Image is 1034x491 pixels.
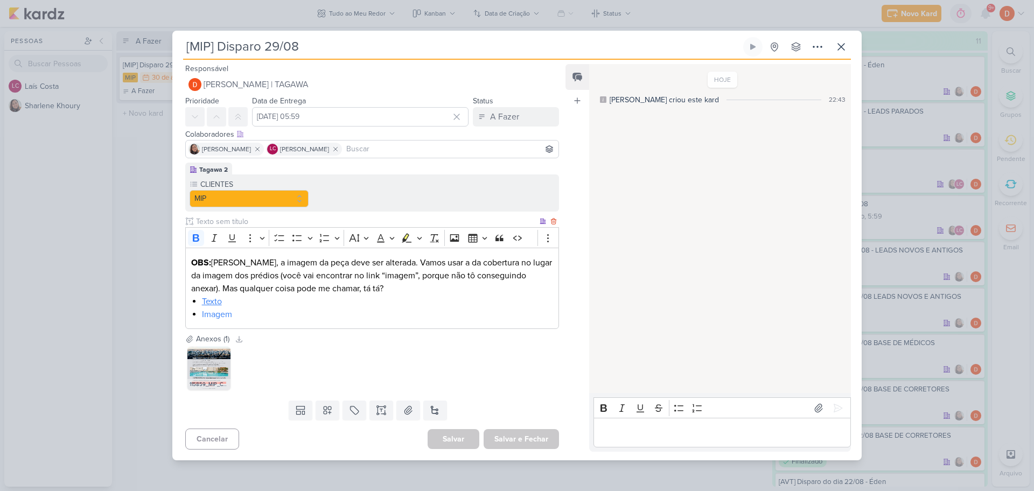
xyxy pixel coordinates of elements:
button: MIP [190,190,309,207]
button: Cancelar [185,429,239,450]
div: Editor editing area: main [593,418,851,447]
input: Kard Sem Título [183,37,741,57]
p: LC [270,146,276,152]
label: CLIENTES [199,179,309,190]
button: [PERSON_NAME] | TAGAWA [185,75,559,94]
input: Texto sem título [194,216,537,227]
span: [PERSON_NAME] | TAGAWA [204,78,309,91]
img: ixzyIn52IdBH3opVZx29EVvbE4Aw0Yo4muQmRLQj.jpg [187,347,230,390]
div: [PERSON_NAME] criou este kard [610,94,719,106]
div: 115859_MIP_CONSTRUTORA___E-MAIL_MKT___MARTIM_440__COBERTURA.jpg [187,379,230,390]
div: A Fazer [490,110,519,123]
a: Imagem [202,309,232,320]
img: Sharlene Khoury [189,144,200,155]
button: A Fazer [473,107,559,127]
a: Texto [202,296,222,307]
label: Prioridade [185,96,219,106]
img: Diego Lima | TAGAWA [188,78,201,91]
div: Editor editing area: main [185,248,559,329]
span: [PERSON_NAME] [202,144,251,154]
div: 22:43 [829,95,846,104]
div: Ligar relógio [749,43,757,51]
input: Select a date [252,107,469,127]
div: Laís Costa [267,144,278,155]
div: Editor toolbar [593,397,851,418]
input: Buscar [344,143,556,156]
div: Colaboradores [185,129,559,140]
div: Editor toolbar [185,227,559,248]
label: Responsável [185,64,228,73]
label: Status [473,96,493,106]
div: Anexos (1) [196,333,229,345]
div: Tagawa 2 [199,165,228,174]
span: [PERSON_NAME] [280,144,329,154]
p: [PERSON_NAME], a imagem da peça deve ser alterada. Vamos usar a da cobertura no lugar da imagem d... [191,256,553,295]
label: Data de Entrega [252,96,306,106]
strong: OBS: [191,257,211,268]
